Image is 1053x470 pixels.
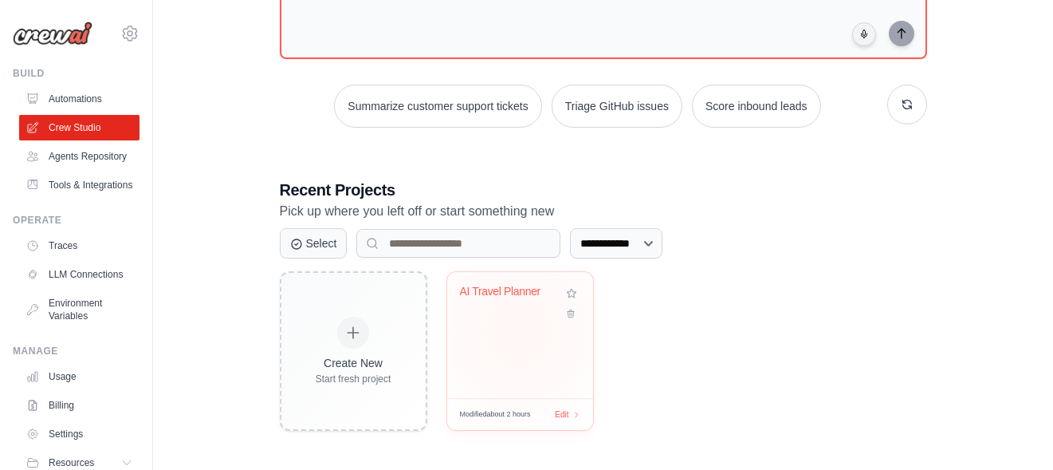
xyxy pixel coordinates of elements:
button: Get new suggestions [887,85,927,124]
button: Add to favorites [563,285,580,302]
h3: Recent Projects [280,179,927,201]
div: Manage [13,345,139,357]
div: AI Travel Planner [460,285,556,299]
a: Automations [19,86,139,112]
a: Billing [19,393,139,418]
a: Usage [19,364,139,389]
button: Summarize customer support tickets [334,85,541,128]
a: Agents Repository [19,144,139,169]
a: Crew Studio [19,115,139,140]
a: Environment Variables [19,290,139,329]
span: Edit [555,409,568,421]
img: Logo [13,22,92,45]
div: Build [13,67,139,80]
div: Start fresh project [316,373,391,385]
div: Operate [13,214,139,227]
button: Triage GitHub issues [552,85,682,128]
p: Pick up where you left off or start something new [280,201,927,222]
a: Settings [19,421,139,447]
div: Create New [316,355,391,371]
a: LLM Connections [19,262,139,287]
a: Tools & Integrations [19,172,139,198]
a: Traces [19,233,139,259]
button: Select [280,228,348,259]
span: Modified about 2 hours [460,409,531,421]
button: Score inbound leads [692,85,821,128]
span: Resources [49,456,94,469]
button: Delete project [563,306,580,322]
button: Click to speak your automation idea [852,22,876,46]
